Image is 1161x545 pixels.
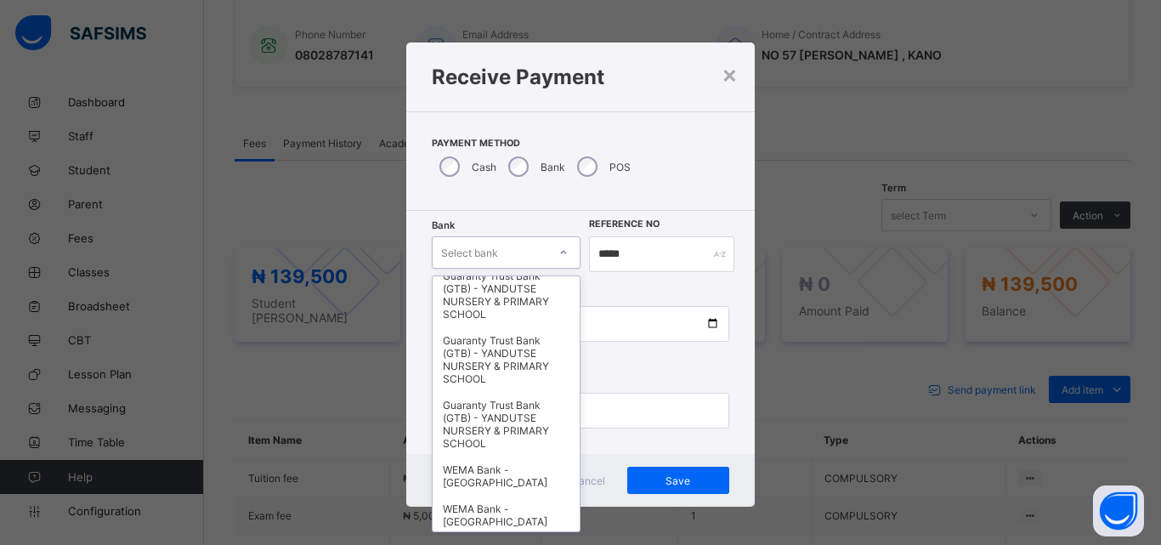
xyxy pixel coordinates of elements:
[432,138,729,149] span: Payment Method
[433,263,580,327] div: Guaranty Trust Bank (GTB) - YANDUTSE NURSERY & PRIMARY SCHOOL
[433,496,580,535] div: WEMA Bank - [GEOGRAPHIC_DATA]
[640,474,716,487] span: Save
[1093,485,1144,536] button: Open asap
[589,219,660,230] label: Reference No
[609,161,631,173] label: POS
[433,392,580,457] div: Guaranty Trust Bank (GTB) - YANDUTSE NURSERY & PRIMARY SCHOOL
[432,219,455,231] span: Bank
[433,457,580,496] div: WEMA Bank - [GEOGRAPHIC_DATA]
[571,474,605,487] span: Cancel
[433,327,580,392] div: Guaranty Trust Bank (GTB) - YANDUTSE NURSERY & PRIMARY SCHOOL
[441,236,498,269] div: Select bank
[541,161,565,173] label: Bank
[722,60,738,88] div: ×
[432,65,729,89] h1: Receive Payment
[472,161,496,173] label: Cash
